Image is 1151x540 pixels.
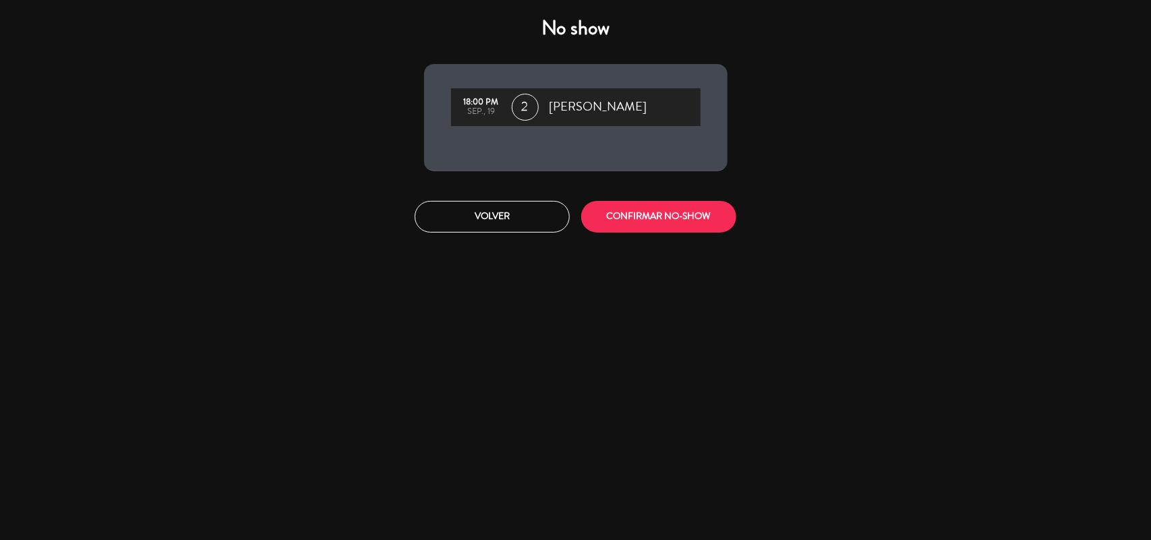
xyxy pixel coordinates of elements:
div: sep., 19 [458,107,505,117]
span: 2 [512,94,539,121]
button: CONFIRMAR NO-SHOW [581,201,736,233]
h4: No show [424,16,728,40]
button: Volver [415,201,570,233]
div: 18:00 PM [458,98,505,107]
span: [PERSON_NAME] [550,97,647,117]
